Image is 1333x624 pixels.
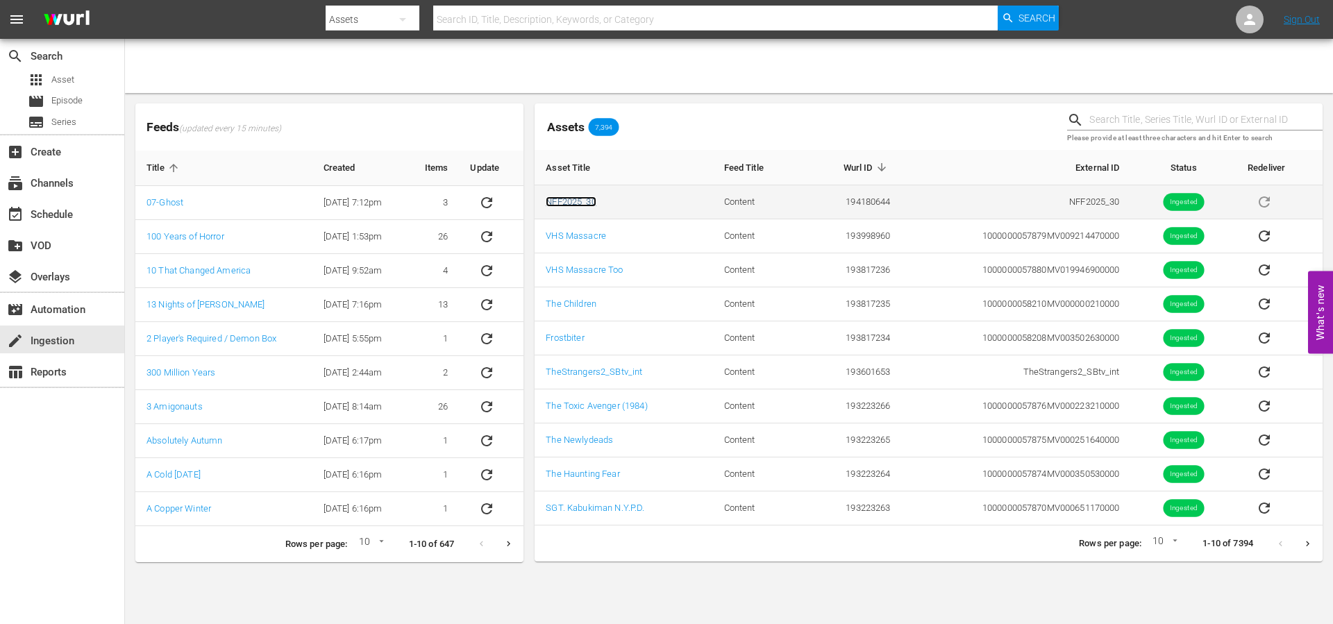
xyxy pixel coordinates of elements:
[713,287,802,321] td: Content
[802,389,902,423] td: 193223266
[312,322,407,356] td: [DATE] 5:55pm
[998,6,1059,31] button: Search
[802,491,902,525] td: 193223263
[135,116,523,139] span: Feeds
[546,196,596,207] a: NFF2025_30
[1089,110,1323,130] input: Search Title, Series Title, Wurl ID or External ID
[7,48,24,65] span: Search
[546,400,647,411] a: The Toxic Avenger (1984)
[406,254,459,288] td: 4
[802,321,902,355] td: 193817234
[7,175,24,192] span: Channels
[28,114,44,130] span: Series
[802,457,902,491] td: 193223264
[146,162,183,174] span: Title
[713,150,802,185] th: Feed Title
[802,355,902,389] td: 193601653
[713,389,802,423] td: Content
[844,161,891,174] span: Wurl ID
[7,206,24,223] span: Schedule
[7,332,24,349] span: Ingestion
[7,269,24,285] span: Overlays
[7,301,24,318] span: Automation
[8,11,25,28] span: menu
[546,264,623,275] a: VHS Massacre Too
[1163,333,1204,344] span: Ingested
[546,503,644,513] a: SGT. Kabukiman N.Y.P.D.
[802,423,902,457] td: 193223265
[33,3,100,36] img: ans4CAIJ8jUAAAAAAAAAAAAAAAAAAAAAAAAgQb4GAAAAAAAAAAAAAAAAAAAAAAAAJMjXAAAAAAAAAAAAAAAAAAAAAAAAgAT5G...
[28,93,44,110] span: Episode
[406,492,459,526] td: 1
[406,424,459,458] td: 1
[1163,197,1204,208] span: Ingested
[406,356,459,390] td: 2
[713,491,802,525] td: Content
[285,538,348,551] p: Rows per page:
[459,151,523,186] th: Update
[1308,271,1333,353] button: Open Feedback Widget
[51,94,83,108] span: Episode
[713,321,802,355] td: Content
[51,73,74,87] span: Asset
[1079,537,1141,550] p: Rows per page:
[1131,150,1236,185] th: Status
[312,458,407,492] td: [DATE] 6:16pm
[495,530,522,557] button: Next page
[802,253,902,287] td: 193817236
[713,423,802,457] td: Content
[146,503,211,514] a: A Copper Winter
[902,355,1131,389] td: TheStrangers2_SBtv_int
[51,115,76,129] span: Series
[406,390,459,424] td: 26
[902,423,1131,457] td: 1000000057875 MV000251640000
[902,321,1131,355] td: 1000000058208 MV003502630000
[546,435,613,445] a: The Newlydeads
[546,161,608,174] span: Asset Title
[1147,533,1180,554] div: 10
[146,401,203,412] a: 3 Amigonauts
[146,435,222,446] a: Absolutely Autumn
[713,219,802,253] td: Content
[1018,6,1055,31] span: Search
[546,469,619,479] a: The Haunting Fear
[1284,14,1320,25] a: Sign Out
[588,123,619,131] span: 7,394
[902,491,1131,525] td: 1000000057870 MV000651170000
[406,220,459,254] td: 26
[902,253,1131,287] td: 1000000057880 MV019946900000
[406,322,459,356] td: 1
[1294,530,1321,557] button: Next page
[406,458,459,492] td: 1
[902,389,1131,423] td: 1000000057876 MV000223210000
[7,144,24,160] span: Create
[146,197,183,208] a: 07-Ghost
[802,219,902,253] td: 193998960
[7,237,24,254] span: VOD
[1163,503,1204,514] span: Ingested
[146,469,201,480] a: A Cold [DATE]
[146,265,251,276] a: 10 That Changed America
[902,457,1131,491] td: 1000000057874 MV000350530000
[312,288,407,322] td: [DATE] 7:16pm
[1236,150,1323,185] th: Redeliver
[1248,196,1281,206] span: Asset is in future lineups. Remove all episodes that contain this asset before redelivering
[406,186,459,220] td: 3
[1163,367,1204,378] span: Ingested
[146,299,265,310] a: 13 Nights of [PERSON_NAME]
[713,185,802,219] td: Content
[1163,231,1204,242] span: Ingested
[802,287,902,321] td: 193817235
[312,424,407,458] td: [DATE] 6:17pm
[535,150,1323,525] table: sticky table
[406,151,459,186] th: Items
[902,287,1131,321] td: 1000000058210 MV000000210000
[802,185,902,219] td: 194180644
[353,534,387,555] div: 10
[713,253,802,287] td: Content
[179,124,281,135] span: (updated every 15 minutes)
[1163,265,1204,276] span: Ingested
[146,333,276,344] a: 2 Player's Required / Demon Box
[312,220,407,254] td: [DATE] 1:53pm
[546,366,642,377] a: TheStrangers2_SBtv_int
